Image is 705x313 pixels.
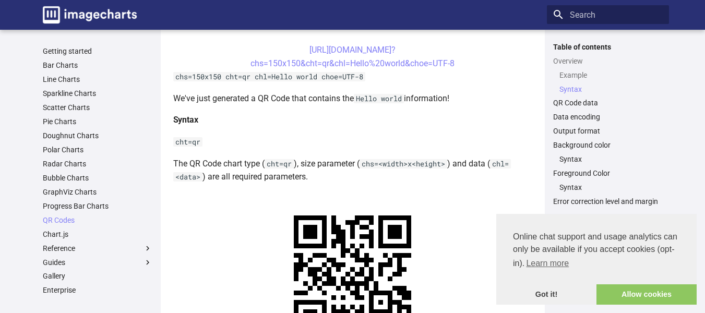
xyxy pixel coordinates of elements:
a: Error correction level and margin [553,197,663,206]
a: Syntax [559,85,663,94]
a: QR Codes [43,215,152,225]
a: SDK & libraries [43,299,152,309]
nav: Table of contents [547,42,669,207]
p: The QR Code chart type ( ), size parameter ( ) and data ( ) are all required parameters. [173,157,532,184]
a: Enterprise [43,285,152,295]
a: Foreground Color [553,168,663,178]
code: chs=150x150 cht=qr chl=Hello world choe=UTF-8 [173,72,365,81]
a: Doughnut Charts [43,131,152,140]
a: Gallery [43,271,152,281]
a: dismiss cookie message [496,284,596,305]
a: Line Charts [43,75,152,84]
nav: Foreground Color [553,183,663,192]
label: Table of contents [547,42,669,52]
a: allow cookies [596,284,697,305]
a: Overview [553,56,663,66]
label: Guides [43,258,152,267]
h4: Syntax [173,113,532,127]
div: cookieconsent [496,214,697,305]
code: cht=qr [265,159,294,168]
img: logo [43,6,137,23]
a: Data encoding [553,112,663,122]
a: Syntax [559,154,663,164]
a: Pie Charts [43,117,152,126]
input: Search [547,5,669,24]
a: Background color [553,140,663,150]
a: Output format [553,126,663,136]
a: Getting started [43,46,152,56]
a: QR Code data [553,98,663,107]
a: learn more about cookies [524,256,570,271]
a: Syntax [559,183,663,192]
a: Bubble Charts [43,173,152,183]
nav: Background color [553,154,663,164]
code: chs=<width>x<height> [360,159,447,168]
p: We've just generated a QR Code that contains the information! [173,92,532,105]
a: Image-Charts documentation [39,2,141,28]
span: Online chat support and usage analytics can only be available if you accept cookies (opt-in). [513,231,680,271]
nav: Overview [553,70,663,94]
code: cht=qr [173,137,202,147]
a: Scatter Charts [43,103,152,112]
a: Sparkline Charts [43,89,152,98]
label: Reference [43,244,152,253]
a: [URL][DOMAIN_NAME]?chs=150x150&cht=qr&chl=Hello%20world&choe=UTF-8 [250,45,455,68]
a: Polar Charts [43,145,152,154]
a: Example [559,70,663,80]
a: Bar Charts [43,61,152,70]
code: Hello world [354,94,404,103]
a: GraphViz Charts [43,187,152,197]
a: Progress Bar Charts [43,201,152,211]
a: Radar Charts [43,159,152,168]
a: Chart.js [43,230,152,239]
